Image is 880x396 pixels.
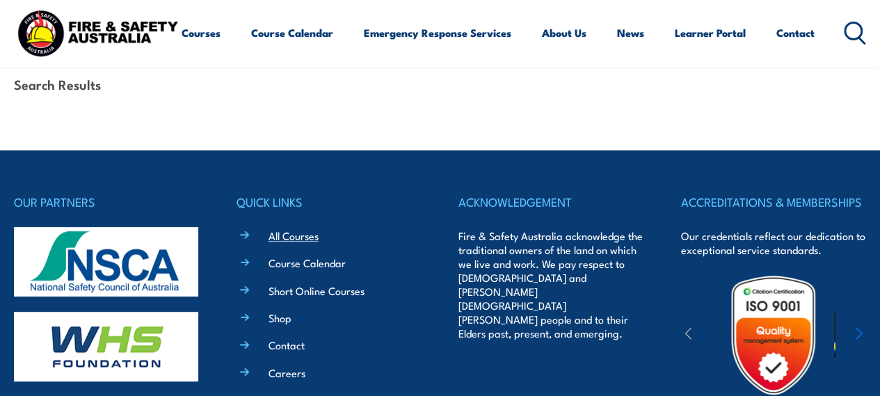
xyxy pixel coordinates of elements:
[458,192,644,212] h4: ACKNOWLEDGEMENT
[14,74,101,93] strong: Search Results
[712,274,834,396] img: Untitled design (19)
[269,365,305,380] a: Careers
[364,16,511,49] a: Emergency Response Services
[681,192,867,212] h4: ACCREDITATIONS & MEMBERSHIPS
[14,312,198,381] img: whs-logo-footer
[251,16,333,49] a: Course Calendar
[269,228,319,243] a: All Courses
[14,192,200,212] h4: OUR PARTNERS
[776,16,815,49] a: Contact
[269,338,305,352] a: Contact
[269,310,291,325] a: Shop
[675,16,746,49] a: Learner Portal
[14,227,198,296] img: nsca-logo-footer
[237,192,422,212] h4: QUICK LINKS
[182,16,221,49] a: Courses
[458,229,644,340] p: Fire & Safety Australia acknowledge the traditional owners of the land on which we live and work....
[681,229,867,257] p: Our credentials reflect our dedication to exceptional service standards.
[269,255,346,270] a: Course Calendar
[269,283,365,298] a: Short Online Courses
[542,16,586,49] a: About Us
[617,16,644,49] a: News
